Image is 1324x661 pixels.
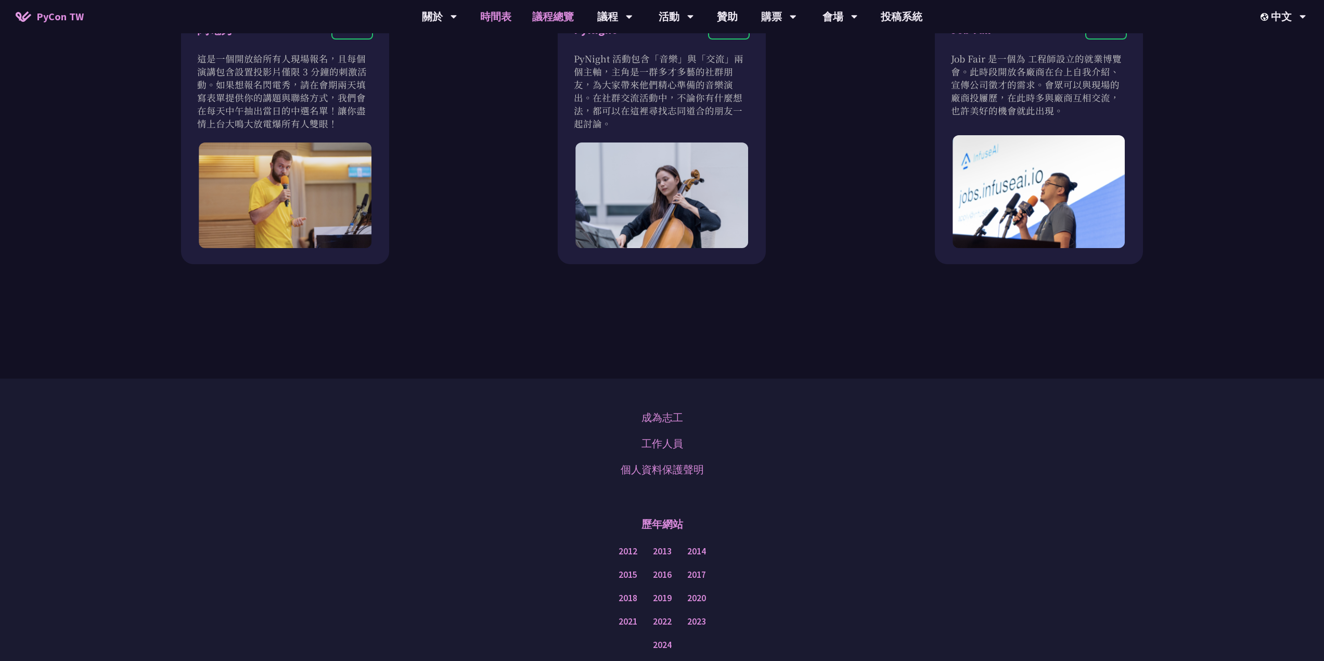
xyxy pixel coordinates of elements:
[619,592,637,605] a: 2018
[687,568,706,581] a: 2017
[619,568,637,581] a: 2015
[16,11,31,22] img: Home icon of PyCon TW 2025
[653,615,672,628] a: 2022
[653,545,672,558] a: 2013
[576,142,749,248] img: PyNight
[5,4,94,30] a: PyCon TW
[574,52,750,130] p: PyNight 活動包含「音樂」與「交流」兩個主軸，主角是一群多才多藝的社群朋友，為大家帶來他們精心準備的音樂演出。在社群交流活動中，不論你有什麼想法，都可以在這裡尋找志同道合的朋友一起討論。
[687,592,706,605] a: 2020
[653,568,672,581] a: 2016
[197,52,373,130] p: 這是一個開放給所有人現場報名，且每個演講包含設置投影片僅限 3 分鐘的刺激活動。如果想報名閃電秀，請在會期兩天填寫表單提供你的講題與聯絡方式，我們會在每天中午抽出當日的中選名單！讓你盡情上台大鳴...
[687,545,706,558] a: 2014
[951,52,1127,117] p: Job Fair 是一個為 工程師設立的就業博覽會。此時段開放各廠商在台上自我介紹、宣傳公司徵才的需求。會眾可以與現場的廠商投屨歷，在此時多與廠商互相交流，也許美好的機會就此出現。
[619,545,637,558] a: 2012
[653,592,672,605] a: 2019
[36,9,84,24] span: PyCon TW
[619,615,637,628] a: 2021
[641,509,683,540] p: 歷年網站
[1261,13,1271,21] img: Locale Icon
[641,436,683,451] a: 工作人員
[653,639,672,652] a: 2024
[953,135,1125,249] img: Job Fair
[621,462,704,477] a: 個人資料保護聲明
[687,615,706,628] a: 2023
[641,410,683,425] a: 成為志工
[199,142,371,248] img: Lightning Talk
